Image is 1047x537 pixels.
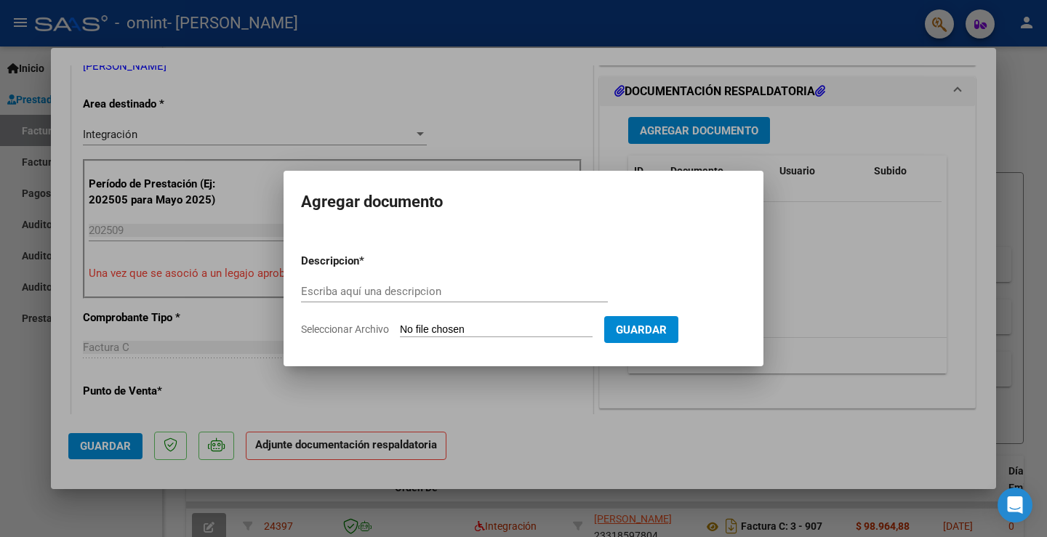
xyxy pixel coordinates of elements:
[301,323,389,335] span: Seleccionar Archivo
[301,253,435,270] p: Descripcion
[616,323,667,336] span: Guardar
[301,188,746,216] h2: Agregar documento
[604,316,678,343] button: Guardar
[998,488,1032,522] div: Open Intercom Messenger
